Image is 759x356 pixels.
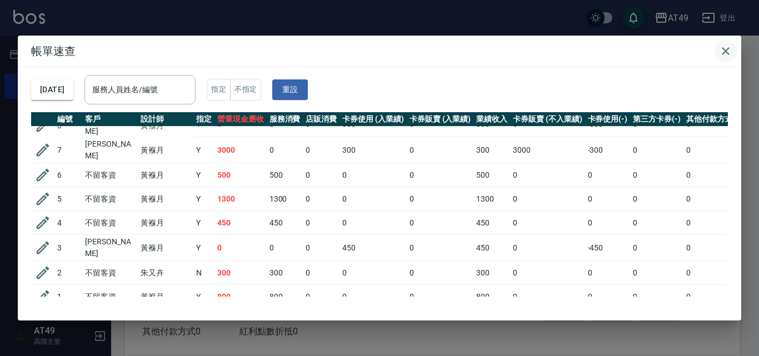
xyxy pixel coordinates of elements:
[510,163,585,187] td: 0
[630,187,683,211] td: 0
[193,163,214,187] td: Y
[138,285,193,309] td: 黃褓月
[82,261,138,285] td: 不留客資
[267,137,303,163] td: 0
[510,285,585,309] td: 0
[303,261,339,285] td: 0
[18,36,741,67] h2: 帳單速查
[193,187,214,211] td: Y
[214,137,267,163] td: 3000
[207,79,231,101] button: 指定
[138,187,193,211] td: 黃褓月
[473,285,510,309] td: 800
[630,137,683,163] td: 0
[473,112,510,127] th: 業績收入
[214,285,267,309] td: 800
[585,137,631,163] td: -300
[267,285,303,309] td: 800
[585,112,631,127] th: 卡券使用(-)
[214,187,267,211] td: 1300
[54,285,82,309] td: 1
[267,187,303,211] td: 1300
[683,261,745,285] td: 0
[473,235,510,261] td: 450
[303,187,339,211] td: 0
[54,235,82,261] td: 3
[303,112,339,127] th: 店販消費
[510,211,585,235] td: 0
[407,163,474,187] td: 0
[82,285,138,309] td: 不留客資
[54,163,82,187] td: 6
[585,187,631,211] td: 0
[193,261,214,285] td: N
[407,235,474,261] td: 0
[272,79,308,100] button: 重設
[585,261,631,285] td: 0
[267,163,303,187] td: 500
[407,112,474,127] th: 卡券販賣 (入業績)
[267,211,303,235] td: 450
[214,235,267,261] td: 0
[82,137,138,163] td: [PERSON_NAME]
[193,112,214,127] th: 指定
[267,235,303,261] td: 0
[683,285,745,309] td: 0
[138,137,193,163] td: 黃褓月
[54,187,82,211] td: 5
[407,261,474,285] td: 0
[339,187,407,211] td: 0
[473,187,510,211] td: 1300
[138,261,193,285] td: 朱又卉
[214,211,267,235] td: 450
[138,112,193,127] th: 設計師
[339,211,407,235] td: 0
[630,261,683,285] td: 0
[214,112,267,127] th: 營業現金應收
[473,137,510,163] td: 300
[339,112,407,127] th: 卡券使用 (入業績)
[510,187,585,211] td: 0
[339,235,407,261] td: 450
[230,79,261,101] button: 不指定
[630,285,683,309] td: 0
[214,163,267,187] td: 500
[82,211,138,235] td: 不留客資
[473,163,510,187] td: 500
[339,261,407,285] td: 0
[82,235,138,261] td: [PERSON_NAME]
[138,235,193,261] td: 黃褓月
[630,235,683,261] td: 0
[683,235,745,261] td: 0
[585,163,631,187] td: 0
[339,163,407,187] td: 0
[193,235,214,261] td: Y
[510,235,585,261] td: 0
[82,187,138,211] td: 不留客資
[407,187,474,211] td: 0
[407,211,474,235] td: 0
[193,211,214,235] td: Y
[54,112,82,127] th: 編號
[339,285,407,309] td: 0
[683,211,745,235] td: 0
[82,112,138,127] th: 客戶
[585,235,631,261] td: -450
[510,137,585,163] td: 3000
[473,211,510,235] td: 450
[630,112,683,127] th: 第三方卡券(-)
[54,261,82,285] td: 2
[683,187,745,211] td: 0
[585,211,631,235] td: 0
[193,285,214,309] td: Y
[630,211,683,235] td: 0
[31,79,73,100] button: [DATE]
[683,112,745,127] th: 其他付款方式(-)
[54,137,82,163] td: 7
[683,137,745,163] td: 0
[585,285,631,309] td: 0
[473,261,510,285] td: 300
[54,211,82,235] td: 4
[303,211,339,235] td: 0
[267,261,303,285] td: 300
